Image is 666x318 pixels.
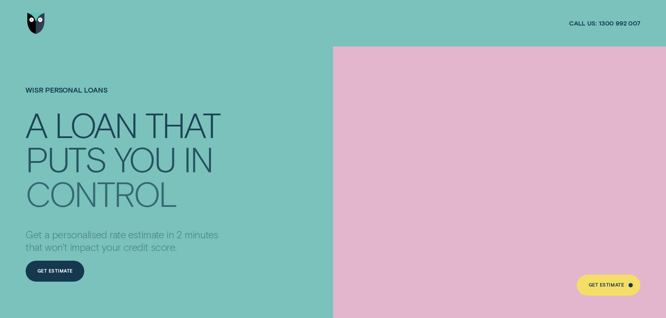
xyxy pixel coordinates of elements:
[183,143,213,175] div: IN
[26,261,84,282] a: Get Estimate
[27,13,45,34] img: Wisr
[599,19,640,27] span: 1300 992 007
[26,143,106,175] div: PUTS
[26,108,47,141] div: A
[114,143,175,175] div: YOU
[26,86,227,107] h1: Wisr Personal Loans
[26,228,227,253] p: Get a personalised rate estimate in 2 minutes that won't impact your credit score.
[26,178,176,210] div: CONTROL
[145,108,220,141] div: THAT
[569,19,597,27] span: Call us:
[26,107,227,204] h4: A LOAN THAT PUTS YOU IN CONTROL
[577,275,640,296] a: Get Estimate
[55,108,137,141] div: LOAN
[569,19,640,27] a: Call us:1300 992 007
